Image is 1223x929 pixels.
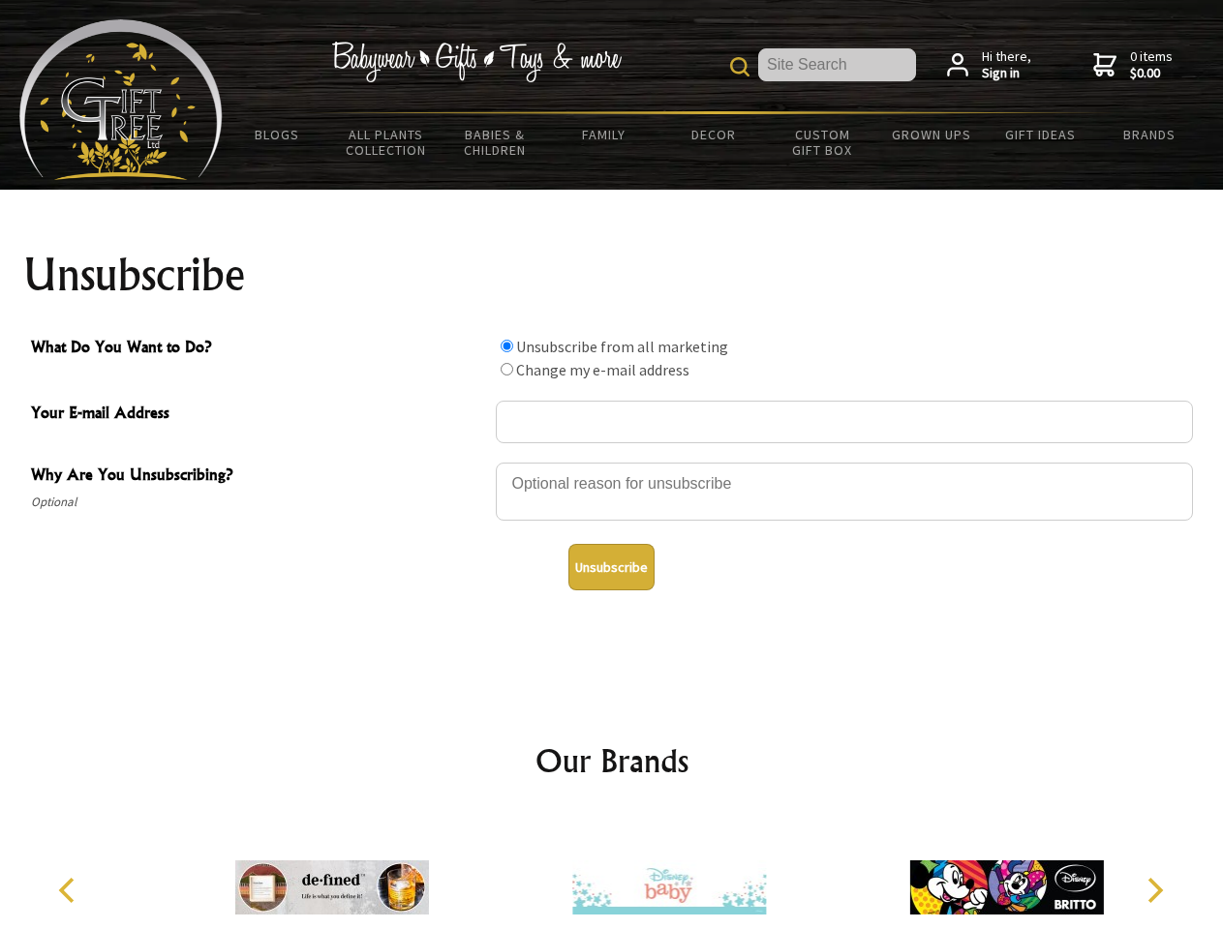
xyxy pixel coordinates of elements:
img: Babyware - Gifts - Toys and more... [19,19,223,180]
a: Grown Ups [876,114,986,155]
strong: $0.00 [1130,65,1173,82]
h2: Our Brands [39,737,1185,784]
button: Unsubscribe [568,544,655,590]
button: Next [1133,869,1176,912]
a: Brands [1095,114,1205,155]
h1: Unsubscribe [23,252,1201,298]
img: product search [730,57,749,76]
span: Why Are You Unsubscribing? [31,463,486,491]
a: Decor [658,114,768,155]
a: Babies & Children [441,114,550,170]
span: Hi there, [982,48,1031,82]
a: Custom Gift Box [768,114,877,170]
span: What Do You Want to Do? [31,335,486,363]
input: Site Search [758,48,916,81]
a: BLOGS [223,114,332,155]
a: 0 items$0.00 [1093,48,1173,82]
input: What Do You Want to Do? [501,363,513,375]
input: Your E-mail Address [496,401,1193,443]
button: Previous [48,869,91,912]
strong: Sign in [982,65,1031,82]
a: Gift Ideas [986,114,1095,155]
a: Hi there,Sign in [947,48,1031,82]
span: Optional [31,491,486,514]
img: Babywear - Gifts - Toys & more [331,42,622,82]
span: Your E-mail Address [31,401,486,429]
label: Change my e-mail address [516,360,689,379]
span: 0 items [1130,47,1173,82]
label: Unsubscribe from all marketing [516,337,728,356]
a: All Plants Collection [332,114,442,170]
input: What Do You Want to Do? [501,340,513,352]
textarea: Why Are You Unsubscribing? [496,463,1193,521]
a: Family [550,114,659,155]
